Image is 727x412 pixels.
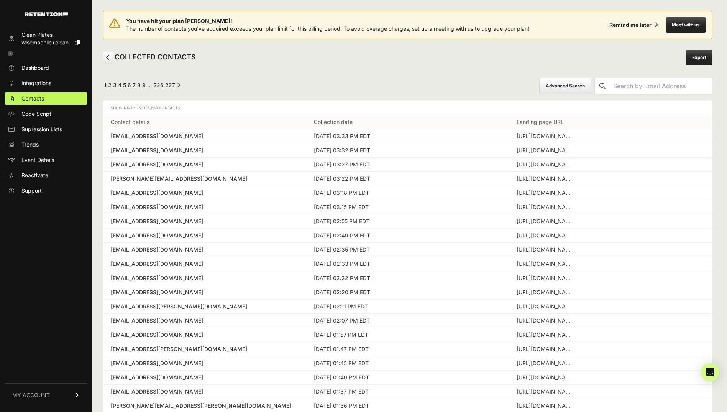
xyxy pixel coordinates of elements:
div: https://cleanplates.com/nutrition/expert-advice/dairy-free-egg-free-breakfasts/ [517,260,574,268]
span: The number of contacts you've acquired exceeds your plan limit for this billing period. To avoid ... [126,25,529,32]
div: https://cleanplates.com/recipe-roundup/8-high-protein-snacks-that-satisfy-and-sustain/?utm_source... [517,147,574,154]
div: https://cleanplates.com/top-picks/hummus-taste-test/ [517,132,574,140]
div: https://cleanplates.com/nutrition/chickpea-pasta/ [517,203,574,211]
a: Code Script [5,108,87,120]
a: Supression Lists [5,123,87,135]
div: https://cleanplates.com/recipe-roundup/8-high-protein-snacks-that-satisfy-and-sustain/?utm_source... [517,388,574,396]
em: Page 1 [104,82,107,88]
a: Page 5 [123,82,126,88]
td: [DATE] 01:47 PM EDT [306,342,509,356]
a: [EMAIL_ADDRESS][DOMAIN_NAME] [111,218,299,225]
div: https://cleanplates.com/recipe-roundup/8-high-protein-snacks-that-satisfy-and-sustain/?utm_source... [517,161,574,168]
a: [EMAIL_ADDRESS][DOMAIN_NAME] [111,388,299,396]
div: https://cleanplates.com/shopping/taste-test/low-carb-breads/ [517,175,574,183]
a: Contacts [5,92,87,105]
div: https://cleanplates.com/wellness/clean-living/5-hydration-smoothies-thatll-help-you-stay-nourishe... [517,345,574,353]
span: MY ACCOUNT [12,391,50,399]
div: [EMAIL_ADDRESS][DOMAIN_NAME] [111,161,299,168]
a: [EMAIL_ADDRESS][DOMAIN_NAME] [111,147,299,154]
img: Retention.com [25,12,68,16]
td: [DATE] 03:18 PM EDT [306,186,509,200]
a: Page 227 [165,82,175,88]
input: Search by Email Address [610,78,712,94]
a: [PERSON_NAME][EMAIL_ADDRESS][PERSON_NAME][DOMAIN_NAME] [111,402,299,410]
a: Page 7 [133,82,136,88]
a: Page 9 [142,82,146,88]
button: Meet with us [666,17,706,33]
a: Reactivate [5,169,87,181]
a: Page 6 [128,82,131,88]
span: … [147,82,152,88]
h2: COLLECTED CONTACTS [103,52,196,63]
td: [DATE] 03:15 PM EDT [306,200,509,214]
div: Remind me later [609,21,652,29]
a: Clean Plates wisemoonllc+clean... [5,29,87,49]
a: [EMAIL_ADDRESS][DOMAIN_NAME] [111,374,299,381]
a: [EMAIL_ADDRESS][DOMAIN_NAME] [111,232,299,239]
span: Event Details [21,156,54,164]
a: Export [686,50,712,65]
a: Support [5,185,87,197]
button: Advanced Search [539,78,591,94]
a: Page 8 [137,82,141,88]
td: [DATE] 02:11 PM EDT [306,300,509,314]
div: https://cleanplates.com/top-picks/hummus-taste-test/ [517,402,574,410]
a: [EMAIL_ADDRESS][PERSON_NAME][DOMAIN_NAME] [111,303,299,310]
span: wisemoonllc+clean... [21,39,73,46]
a: Page 3 [113,82,117,88]
td: [DATE] 03:32 PM EDT [306,143,509,158]
div: https://cleanplates.com/everyday-cooking/ground-turkey-recipes/ [517,317,574,325]
div: Pagination [103,81,180,91]
div: [EMAIL_ADDRESS][DOMAIN_NAME] [111,132,299,140]
span: Contacts [21,95,44,102]
div: https://cleanplates.com/product-roundup/dietitian-approved-frozen-breakfasts-for-diabetes/ [517,288,574,296]
div: [EMAIL_ADDRESS][DOMAIN_NAME] [111,288,299,296]
span: Support [21,187,42,194]
span: Supression Lists [21,125,62,133]
a: Contact details [111,119,150,125]
td: [DATE] 01:57 PM EDT [306,328,509,342]
a: [EMAIL_ADDRESS][DOMAIN_NAME] [111,260,299,268]
td: [DATE] 03:27 PM EDT [306,158,509,172]
button: Remind me later [606,18,661,32]
a: Landing page URL [517,119,564,125]
td: [DATE] 02:35 PM EDT [306,243,509,257]
span: Integrations [21,79,51,87]
a: Integrations [5,77,87,89]
div: https://cleanplates.com/shopping/organic-peanut-butters/ [517,218,574,225]
a: [EMAIL_ADDRESS][PERSON_NAME][DOMAIN_NAME] [111,345,299,353]
span: Trends [21,141,39,148]
span: 5,669 Contacts. [148,105,181,110]
a: [EMAIL_ADDRESS][DOMAIN_NAME] [111,359,299,367]
a: [PERSON_NAME][EMAIL_ADDRESS][DOMAIN_NAME] [111,175,299,183]
td: [DATE] 02:49 PM EDT [306,229,509,243]
div: [EMAIL_ADDRESS][DOMAIN_NAME] [111,317,299,325]
a: [EMAIL_ADDRESS][DOMAIN_NAME] [111,246,299,254]
div: [EMAIL_ADDRESS][DOMAIN_NAME] [111,203,299,211]
td: [DATE] 03:33 PM EDT [306,129,509,143]
a: [EMAIL_ADDRESS][DOMAIN_NAME] [111,331,299,339]
div: https://cleanplates.com/shopping/clean-plates-picks/beef-jerky/ [517,331,574,339]
span: Reactivate [21,171,48,179]
td: [DATE] 01:37 PM EDT [306,385,509,399]
div: https://cleanplates.com/everyday-cooking/tiktok-viral-blended-baked-oats-review/?utm_source=clean... [517,359,574,367]
td: [DATE] 01:45 PM EDT [306,356,509,371]
div: https://cleanplates.com/recipe-roundup/healthy-chicken-thigh-recipes/?utm_source=cleanplates.beeh... [517,303,574,310]
td: [DATE] 02:20 PM EDT [306,285,509,300]
a: Collection date [314,119,353,125]
div: https://cleanplates.com/top-picks/10-healthy-trader-joes-snacks-to-keep-you-fueled/ [517,246,574,254]
td: [DATE] 03:22 PM EDT [306,172,509,186]
span: You have hit your plan [PERSON_NAME]! [126,17,529,25]
a: Page 4 [118,82,121,88]
td: [DATE] 02:55 PM EDT [306,214,509,229]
